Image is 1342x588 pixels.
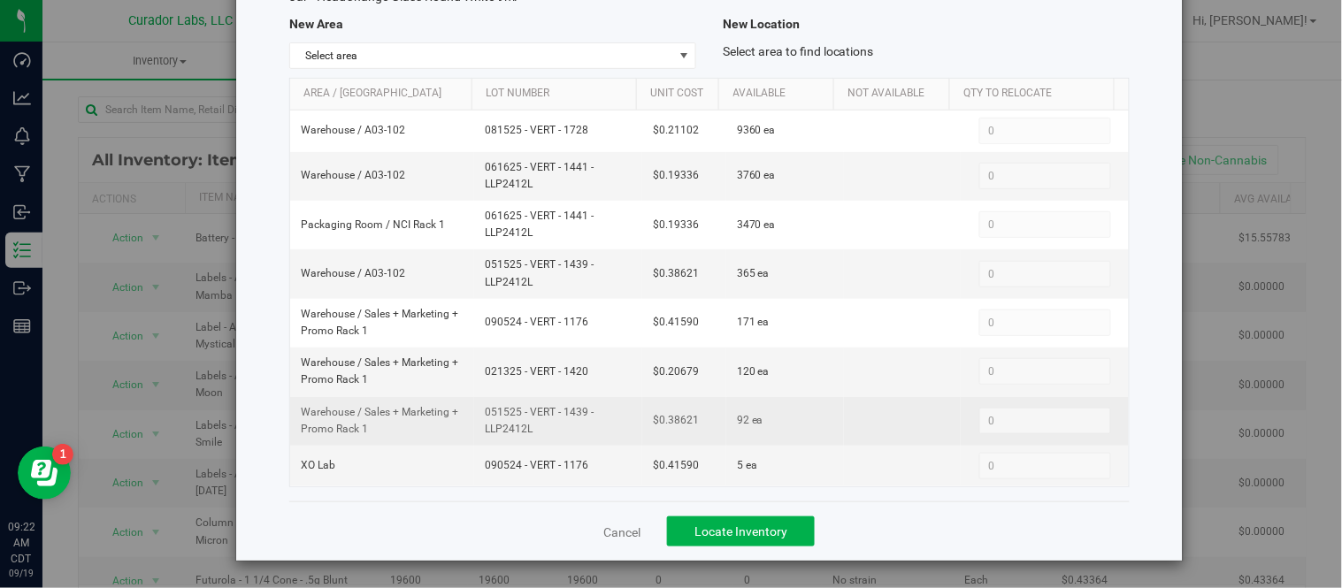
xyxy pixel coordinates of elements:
[737,363,770,380] span: 120 ea
[301,355,464,388] span: Warehouse / Sales + Marketing + Promo Rack 1
[737,217,776,233] span: 3470 ea
[301,122,405,139] span: Warehouse / A03-102
[667,516,815,546] button: Locate Inventory
[653,217,699,233] span: $0.19336
[485,159,632,193] span: 061625 - VERT - 1441 - LLP2412L
[653,363,699,380] span: $0.20679
[673,43,695,68] span: select
[301,457,335,474] span: XO Lab
[603,523,640,541] a: Cancel
[52,444,73,465] iframe: Resource center unread badge
[301,167,405,184] span: Warehouse / A03-102
[737,167,776,184] span: 3760 ea
[485,457,632,474] span: 090524 - VERT - 1176
[485,256,632,290] span: 051525 - VERT - 1439 - LLP2412L
[650,87,712,101] a: Unit Cost
[737,265,770,282] span: 365 ea
[485,404,632,438] span: 051525 - VERT - 1439 - LLP2412L
[18,447,71,500] iframe: Resource center
[737,122,776,139] span: 9360 ea
[737,412,763,429] span: 92 ea
[723,17,800,31] span: New Location
[290,43,673,68] span: Select area
[653,457,699,474] span: $0.41590
[737,314,770,331] span: 171 ea
[733,87,828,101] a: Available
[289,17,343,31] span: New Area
[694,524,787,538] span: Locate Inventory
[653,167,699,184] span: $0.19336
[653,122,699,139] span: $0.21102
[301,217,445,233] span: Packaging Room / NCI Rack 1
[301,265,405,282] span: Warehouse / A03-102
[963,87,1108,101] a: Qty to Relocate
[303,87,464,101] a: Area / [GEOGRAPHIC_DATA]
[485,363,632,380] span: 021325 - VERT - 1420
[485,122,632,139] span: 081525 - VERT - 1728
[653,265,699,282] span: $0.38621
[486,87,630,101] a: Lot Number
[301,306,464,340] span: Warehouse / Sales + Marketing + Promo Rack 1
[653,314,699,331] span: $0.41590
[485,208,632,241] span: 061625 - VERT - 1441 - LLP2412L
[737,457,757,474] span: 5 ea
[301,404,464,438] span: Warehouse / Sales + Marketing + Promo Rack 1
[848,87,943,101] a: Not Available
[723,44,874,58] span: Select area to find locations
[653,412,699,429] span: $0.38621
[485,314,632,331] span: 090524 - VERT - 1176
